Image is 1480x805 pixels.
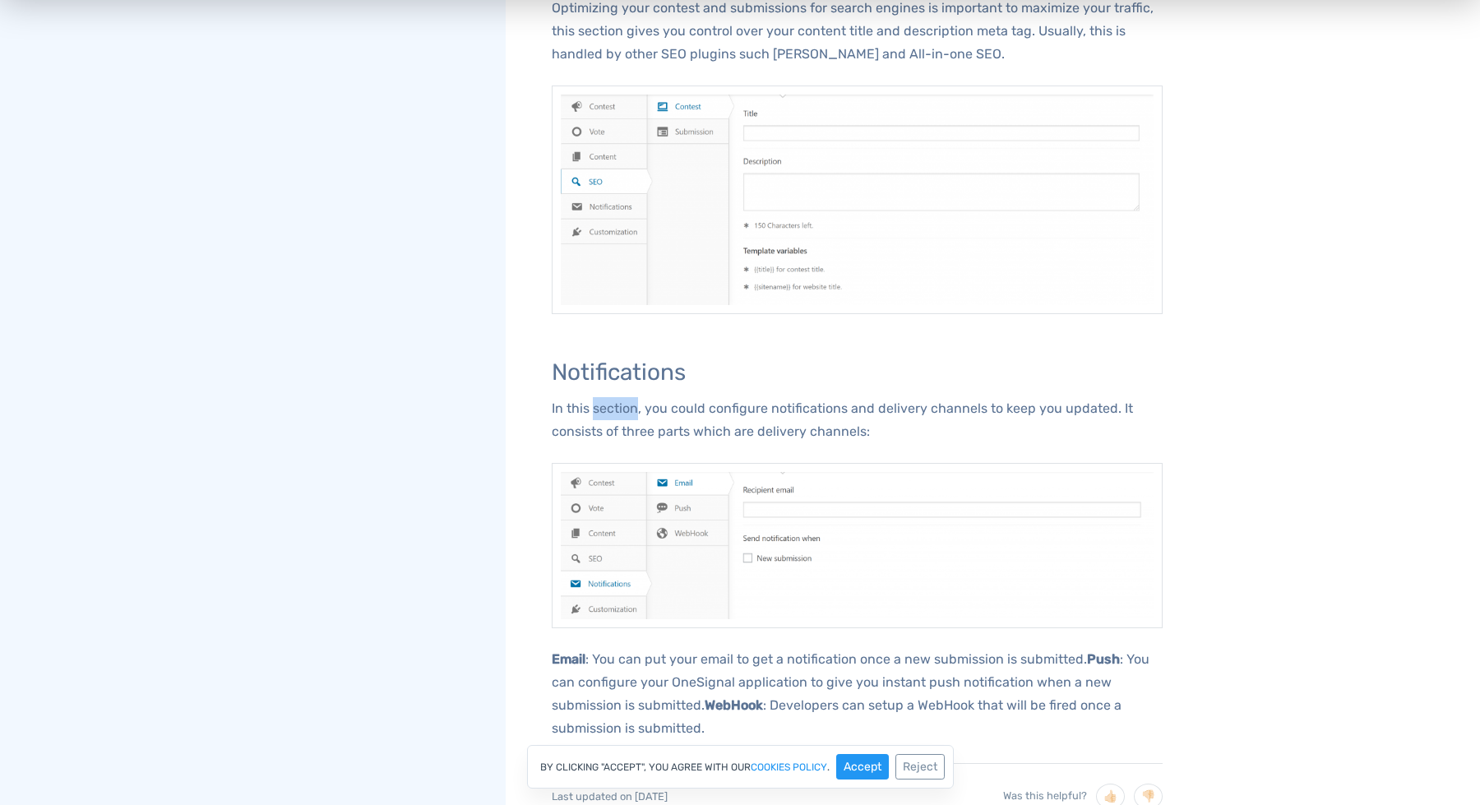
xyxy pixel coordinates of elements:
span: Was this helpful? [1003,789,1087,802]
img: Notifications settings [552,463,1163,628]
b: Email [552,651,585,667]
a: cookies policy [751,762,827,772]
b: WebHook [705,697,763,713]
h3: Notifications [552,360,1163,386]
p: In this section, you could configure notifications and delivery channels to keep you updated. It ... [552,397,1163,443]
b: Push [1087,651,1120,667]
p: : You can put your email to get a notification once a new submission is submitted. : You can conf... [552,648,1163,740]
button: Accept [836,754,889,780]
button: Reject [895,754,945,780]
img: SEO Settings [552,86,1163,314]
div: By clicking "Accept", you agree with our . [527,745,954,789]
